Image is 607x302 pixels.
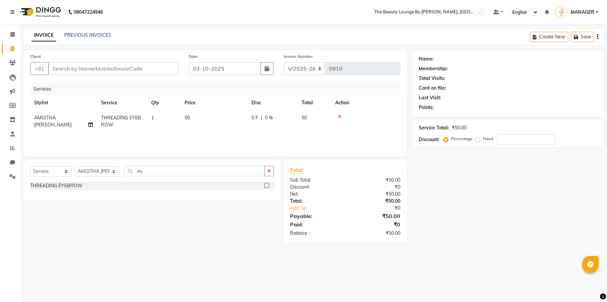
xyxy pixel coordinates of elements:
[247,95,298,110] th: Disc
[285,212,345,220] div: Payable:
[31,83,405,95] div: Services
[419,65,448,72] div: Membership:
[298,95,331,110] th: Total
[251,114,258,121] span: 0 F
[345,198,405,205] div: ₹50.00
[285,184,345,191] div: Discount:
[151,115,154,121] span: 1
[261,114,262,121] span: |
[285,220,345,228] div: Paid:
[571,32,594,42] button: Save
[345,177,405,184] div: ₹50.00
[419,94,441,101] div: Last Visit:
[124,166,265,176] input: Search or Scan
[265,114,273,121] span: 0 %
[419,85,446,92] div: Card on file:
[189,54,198,60] label: Date
[30,62,49,75] button: +91
[355,205,405,212] div: ₹0
[147,95,181,110] th: Qty
[419,104,434,111] div: Points:
[419,56,434,63] div: Name:
[97,95,147,110] th: Service
[30,95,97,110] th: Stylist
[285,230,345,237] div: Balance :
[419,136,439,143] div: Discount:
[48,62,179,75] input: Search by Name/Mobile/Email/Code
[345,220,405,228] div: ₹0
[419,75,445,82] div: Total Visits:
[181,95,247,110] th: Price
[30,182,83,189] div: THREADING EYEBROW
[185,115,190,121] span: 50
[419,124,449,131] div: Service Total:
[331,95,400,110] th: Action
[452,124,467,131] div: ₹50.00
[530,32,568,42] button: Create New
[101,115,141,128] span: THREADING EYEBROW
[555,6,567,18] img: MANAGER
[290,167,305,174] span: Total
[17,3,63,21] img: logo
[285,205,355,212] a: Add Tip
[302,115,307,121] span: 50
[345,212,405,220] div: ₹50.00
[285,198,345,205] div: Total:
[285,191,345,198] div: Net:
[64,32,111,38] a: PREVIOUS INVOICES
[31,29,56,41] a: INVOICE
[74,3,103,21] b: 08047224946
[571,9,594,16] span: MANAGER
[285,177,345,184] div: Sub Total:
[345,184,405,191] div: ₹0
[30,54,41,60] label: Client
[483,136,493,142] label: Fixed
[451,136,473,142] label: Percentage
[345,230,405,237] div: ₹50.00
[284,54,313,60] label: Invoice Number
[579,275,600,295] iframe: chat widget
[34,115,72,128] span: AMGITHA [PERSON_NAME]
[345,191,405,198] div: ₹50.00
